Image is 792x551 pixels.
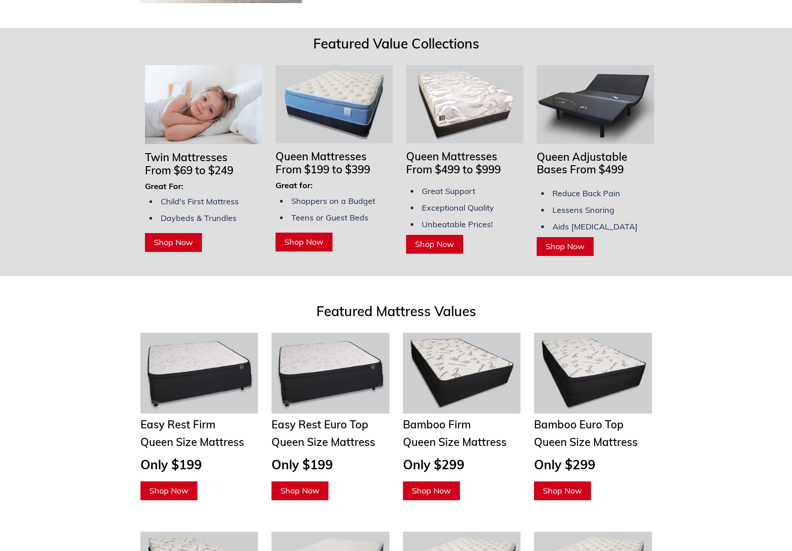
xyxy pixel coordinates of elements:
[537,237,594,256] a: Shop Now
[316,303,476,320] span: Featured Mattress Values
[552,188,620,198] span: Reduce Back Pain
[406,235,463,254] a: Shop Now
[145,65,262,144] img: Twin Mattresses From $69 to $169
[284,237,324,247] span: Shop Now
[422,186,475,196] span: Great Support
[161,196,239,207] span: Child's First Mattress
[534,333,652,414] img: Adjustable Bases Starting at $379
[280,485,319,496] span: Shop Now
[140,418,215,431] span: Easy Rest Firm
[276,233,333,251] a: Shop Now
[276,65,393,143] img: Queen Mattresses From $199 to $349
[140,457,202,472] span: Only $199
[271,418,368,431] span: Easy Rest Euro Top
[149,485,188,496] span: Shop Now
[161,213,236,223] span: Daybeds & Trundles
[537,65,654,143] img: Adjustable Bases Starting at $379
[543,485,582,496] span: Shop Now
[415,239,454,249] span: Shop Now
[291,196,375,206] span: Shoppers on a Budget
[406,163,501,176] span: From $499 to $999
[140,435,244,449] span: Queen Size Mattress
[534,435,638,449] span: Queen Size Mattress
[276,163,370,176] span: From $199 to $399
[403,457,464,472] span: Only $299
[140,481,197,500] a: Shop Now
[145,181,184,191] span: Great For:
[145,233,202,252] a: Shop Now
[271,333,389,414] img: Twin Mattresses From $69 to $169
[403,418,471,431] span: Bamboo Firm
[403,435,507,449] span: Queen Size Mattress
[552,221,638,232] span: Aids [MEDICAL_DATA]
[313,35,479,52] span: Featured Value Collections
[271,481,328,500] a: Shop Now
[412,485,451,496] span: Shop Now
[271,457,333,472] span: Only $199
[406,65,523,143] img: Queen Mattresses From $449 to $949
[145,150,228,164] span: Twin Mattresses
[422,219,493,229] span: Unbeatable Prices!
[403,333,521,414] img: Queen Mattresses From $449 to $949
[140,333,258,414] img: Twin Mattresses From $69 to $169
[552,205,614,215] span: Lessens Snoring
[276,180,313,190] span: Great for:
[546,241,585,251] span: Shop Now
[534,457,595,472] span: Only $299
[291,212,368,223] span: Teens or Guest Beds
[154,237,193,247] span: Shop Now
[276,150,367,163] span: Queen Mattresses
[534,481,591,500] a: Shop Now
[534,418,624,431] span: Bamboo Euro Top
[271,435,375,449] span: Queen Size Mattress
[422,203,494,213] span: Exceptional Quality
[406,150,497,163] span: Queen Mattresses
[403,481,460,500] a: Shop Now
[537,150,627,176] span: Queen Adjustable Bases From $499
[145,163,233,177] span: From $69 to $249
